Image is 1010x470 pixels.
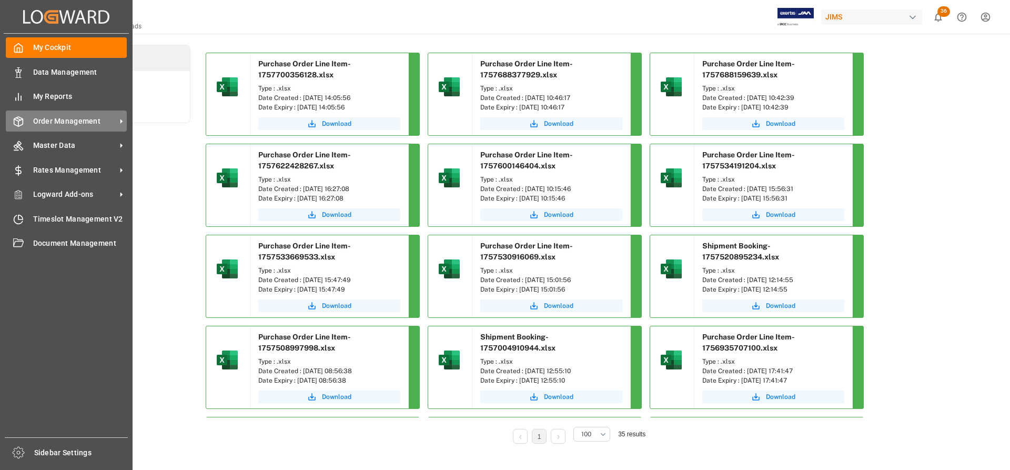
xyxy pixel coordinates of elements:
[538,433,541,441] a: 1
[34,447,128,458] span: Sidebar Settings
[480,84,622,93] div: Type : .xlsx
[777,8,814,26] img: Exertis%20JAM%20-%20Email%20Logo.jpg_1722504956.jpg
[258,175,400,184] div: Type : .xlsx
[6,86,127,107] a: My Reports
[702,208,844,221] button: Download
[33,189,116,200] span: Logward Add-ons
[551,429,565,444] li: Next Page
[821,9,922,25] div: JIMS
[766,119,795,128] span: Download
[480,285,622,294] div: Date Expiry : [DATE] 15:01:56
[926,5,950,29] button: show 36 new notifications
[581,429,591,439] span: 100
[480,103,622,112] div: Date Expiry : [DATE] 10:46:17
[215,256,240,282] img: microsoft-excel-2019--v1.png
[258,366,400,376] div: Date Created : [DATE] 08:56:38
[258,266,400,275] div: Type : .xlsx
[258,208,400,221] button: Download
[33,42,127,53] span: My Cockpit
[258,299,400,312] button: Download
[6,208,127,229] a: Timeslot Management V2
[322,392,351,402] span: Download
[6,37,127,58] a: My Cockpit
[33,91,127,102] span: My Reports
[322,119,351,128] span: Download
[258,59,351,79] span: Purchase Order Line Item-1757700356128.xlsx
[437,347,462,373] img: microsoft-excel-2019--v1.png
[702,285,844,294] div: Date Expiry : [DATE] 12:14:55
[702,59,795,79] span: Purchase Order Line Item-1757688159639.xlsx
[702,333,795,352] span: Purchase Order Line Item-1756935707100.xlsx
[480,242,573,261] span: Purchase Order Line Item-1757530916069.xlsx
[480,59,573,79] span: Purchase Order Line Item-1757688377929.xlsx
[258,333,351,352] span: Purchase Order Line Item-1757508997998.xlsx
[437,256,462,282] img: microsoft-excel-2019--v1.png
[480,376,622,385] div: Date Expiry : [DATE] 12:55:10
[215,74,240,99] img: microsoft-excel-2019--v1.png
[702,242,779,261] span: Shipment Booking-1757520895234.xlsx
[258,275,400,285] div: Date Created : [DATE] 15:47:49
[480,299,622,312] button: Download
[480,266,622,275] div: Type : .xlsx
[480,117,622,130] button: Download
[437,74,462,99] img: microsoft-excel-2019--v1.png
[702,376,844,385] div: Date Expiry : [DATE] 17:41:47
[215,347,240,373] img: microsoft-excel-2019--v1.png
[950,5,974,29] button: Help Center
[258,194,400,203] div: Date Expiry : [DATE] 16:27:08
[480,366,622,376] div: Date Created : [DATE] 12:55:10
[702,117,844,130] button: Download
[258,103,400,112] div: Date Expiry : [DATE] 14:05:56
[258,117,400,130] button: Download
[618,431,645,438] span: 35 results
[480,93,622,103] div: Date Created : [DATE] 10:46:17
[480,391,622,403] a: Download
[258,184,400,194] div: Date Created : [DATE] 16:27:08
[480,184,622,194] div: Date Created : [DATE] 10:15:46
[33,116,116,127] span: Order Management
[258,285,400,294] div: Date Expiry : [DATE] 15:47:49
[480,175,622,184] div: Type : .xlsx
[659,165,684,191] img: microsoft-excel-2019--v1.png
[573,427,610,442] button: open menu
[702,93,844,103] div: Date Created : [DATE] 10:42:39
[702,391,844,403] button: Download
[544,210,573,219] span: Download
[258,391,400,403] button: Download
[33,238,127,249] span: Document Management
[480,194,622,203] div: Date Expiry : [DATE] 10:15:46
[258,151,351,170] span: Purchase Order Line Item-1757622428267.xlsx
[258,242,351,261] span: Purchase Order Line Item-1757533669533.xlsx
[659,256,684,282] img: microsoft-excel-2019--v1.png
[33,67,127,78] span: Data Management
[33,140,116,151] span: Master Data
[480,151,573,170] span: Purchase Order Line Item-1757600146404.xlsx
[322,210,351,219] span: Download
[702,266,844,275] div: Type : .xlsx
[702,275,844,285] div: Date Created : [DATE] 12:14:55
[702,175,844,184] div: Type : .xlsx
[702,194,844,203] div: Date Expiry : [DATE] 15:56:31
[33,165,116,176] span: Rates Management
[258,376,400,385] div: Date Expiry : [DATE] 08:56:38
[702,357,844,366] div: Type : .xlsx
[215,165,240,191] img: microsoft-excel-2019--v1.png
[659,347,684,373] img: microsoft-excel-2019--v1.png
[480,357,622,366] div: Type : .xlsx
[702,299,844,312] button: Download
[766,392,795,402] span: Download
[480,208,622,221] button: Download
[702,366,844,376] div: Date Created : [DATE] 17:41:47
[821,7,926,27] button: JIMS
[702,84,844,93] div: Type : .xlsx
[766,301,795,311] span: Download
[6,233,127,254] a: Document Management
[532,429,547,444] li: 1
